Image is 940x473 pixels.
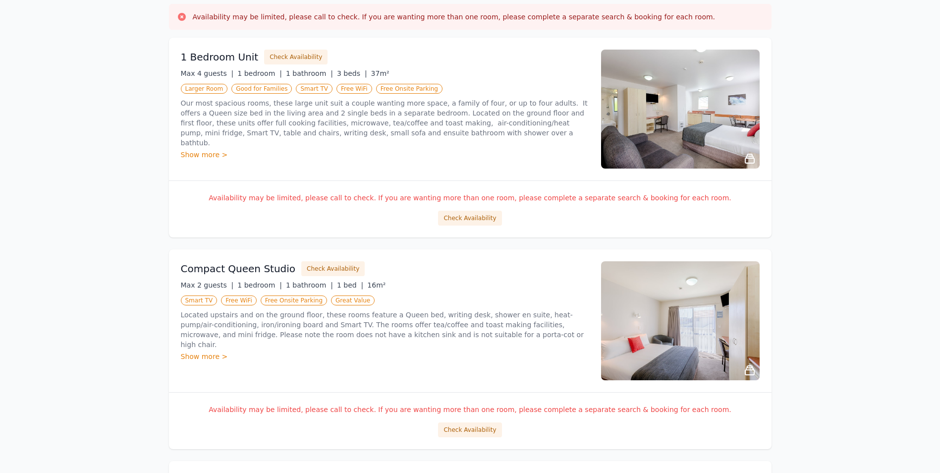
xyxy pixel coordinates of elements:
[376,84,442,94] span: Free Onsite Parking
[337,281,363,289] span: 1 bed |
[331,296,375,305] span: Great Value
[231,84,292,94] span: Good for Families
[181,262,296,276] h3: Compact Queen Studio
[181,310,589,350] p: Located upstairs and on the ground floor, these rooms feature a Queen bed, writing desk, shower e...
[181,352,589,361] div: Show more >
[286,281,333,289] span: 1 bathroom |
[371,69,389,77] span: 37m²
[181,405,760,414] p: Availability may be limited, please call to check. If you are wanting more than one room, please ...
[221,296,257,305] span: Free WiFi
[181,296,218,305] span: Smart TV
[296,84,332,94] span: Smart TV
[181,50,259,64] h3: 1 Bedroom Unit
[261,296,327,305] span: Free Onsite Parking
[264,50,328,64] button: Check Availability
[181,98,589,148] p: Our most spacious rooms, these large unit suit a couple wanting more space, a family of four, or ...
[337,69,367,77] span: 3 beds |
[181,84,228,94] span: Larger Room
[181,281,234,289] span: Max 2 guests |
[193,12,716,22] h3: Availability may be limited, please call to check. If you are wanting more than one room, please ...
[237,281,282,289] span: 1 bedroom |
[336,84,372,94] span: Free WiFi
[237,69,282,77] span: 1 bedroom |
[438,422,501,437] button: Check Availability
[181,150,589,160] div: Show more >
[181,193,760,203] p: Availability may be limited, please call to check. If you are wanting more than one room, please ...
[301,261,365,276] button: Check Availability
[286,69,333,77] span: 1 bathroom |
[438,211,501,226] button: Check Availability
[181,69,234,77] span: Max 4 guests |
[367,281,386,289] span: 16m²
